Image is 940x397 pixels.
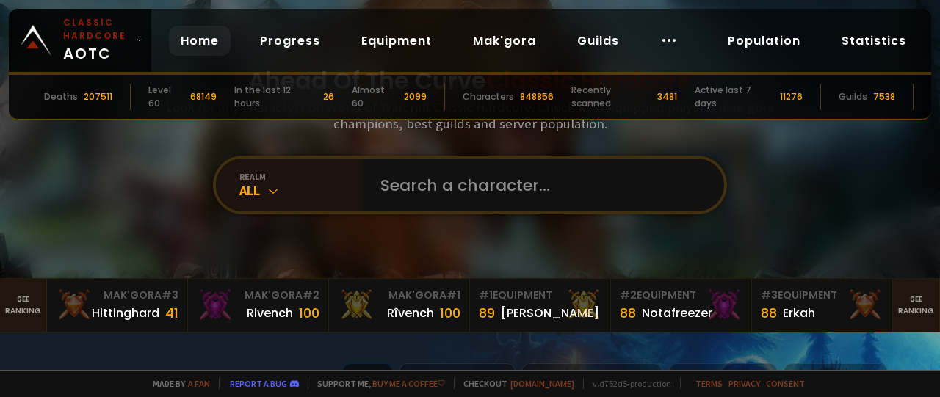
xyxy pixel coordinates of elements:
div: 848856 [520,90,554,103]
div: Deaths [44,90,78,103]
a: Mak'Gora#1Rîvench100 [329,279,470,332]
div: 100 [440,303,460,323]
div: Characters [463,90,514,103]
div: Mak'Gora [338,288,460,303]
div: 3481 [657,90,677,103]
div: Skull Rock [399,363,516,395]
a: #3Equipment88Erkah [752,279,893,332]
div: 88 [620,303,636,323]
a: [DOMAIN_NAME] [510,378,574,389]
a: Mak'Gora#2Rivench100 [188,279,329,332]
div: All [342,363,393,395]
input: Search a character... [372,159,706,211]
div: Equipment [479,288,601,303]
a: #2Equipment88Notafreezer [611,279,752,332]
a: Buy me a coffee [372,378,445,389]
div: [PERSON_NAME] [501,304,599,322]
span: # 1 [479,288,493,302]
div: Erkah [783,304,815,322]
a: Guilds [565,26,631,56]
a: Progress [248,26,332,56]
div: Rivench [247,304,293,322]
a: Seeranking [893,279,940,332]
div: 11276 [780,90,803,103]
a: Classic HardcoreAOTC [9,9,151,72]
div: Recently scanned [571,84,651,110]
span: # 2 [303,288,319,302]
div: In the last 12 hours [234,84,317,110]
span: v. d752d5 - production [583,378,671,389]
div: 89 [479,303,495,323]
span: # 3 [162,288,178,302]
span: Support me, [308,378,445,389]
a: #1Equipment89[PERSON_NAME] [470,279,611,332]
div: Mak'Gora [56,288,178,303]
a: Statistics [830,26,918,56]
a: Mak'Gora#3Hittinghard41 [47,279,188,332]
div: 2099 [404,90,427,103]
a: Mak'gora [461,26,548,56]
div: 7538 [873,90,895,103]
a: a fan [188,378,210,389]
a: Report a bug [230,378,287,389]
div: 68149 [190,90,217,103]
div: Almost 60 [352,84,398,110]
div: 100 [299,303,319,323]
div: 88 [761,303,777,323]
div: Equipment [620,288,742,303]
a: Terms [695,378,723,389]
div: Stitches [784,363,888,395]
div: 41 [165,303,178,323]
div: Notafreezer [642,304,712,322]
div: Active last 7 days [695,84,774,110]
span: Made by [144,378,210,389]
a: Population [716,26,812,56]
small: Classic Hardcore [63,16,131,43]
div: All [239,182,363,199]
div: Nek'Rosh [668,363,778,395]
div: Mak'Gora [197,288,319,303]
div: 26 [323,90,334,103]
a: Equipment [350,26,444,56]
span: # 2 [620,288,637,302]
a: Consent [766,378,805,389]
div: Hittinghard [92,304,159,322]
span: AOTC [63,16,131,65]
div: Defias Pillager [521,363,662,395]
span: # 3 [761,288,778,302]
a: Home [169,26,231,56]
div: Level 60 [148,84,184,110]
div: Guilds [839,90,867,103]
div: Equipment [761,288,883,303]
span: Checkout [454,378,574,389]
div: realm [239,171,363,182]
span: # 1 [446,288,460,302]
div: 207511 [84,90,112,103]
div: Rîvench [387,304,434,322]
a: Privacy [728,378,760,389]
